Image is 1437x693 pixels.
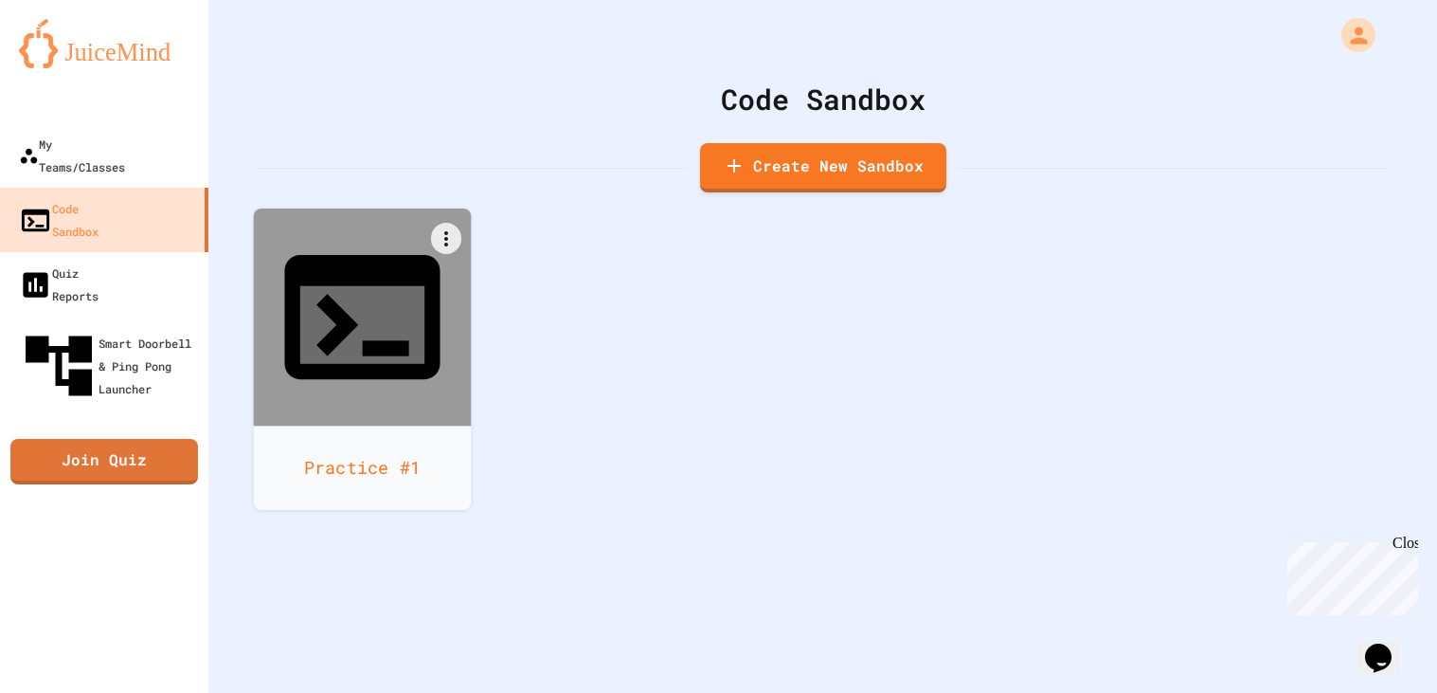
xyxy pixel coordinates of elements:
[1357,617,1418,674] iframe: chat widget
[19,326,201,406] div: Smart Doorbell & Ping Pong Launcher
[1321,13,1380,57] div: My Account
[254,209,472,510] a: Practice #1
[700,143,946,192] a: Create New Sandbox
[19,197,99,243] div: Code Sandbox
[19,19,189,68] img: logo-orange.svg
[19,133,125,178] div: My Teams/Classes
[19,262,99,307] div: Quiz Reports
[8,8,131,120] div: Chat with us now!Close
[1280,535,1418,615] iframe: chat widget
[256,78,1390,120] div: Code Sandbox
[254,426,472,510] div: Practice #1
[10,439,198,484] a: Join Quiz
